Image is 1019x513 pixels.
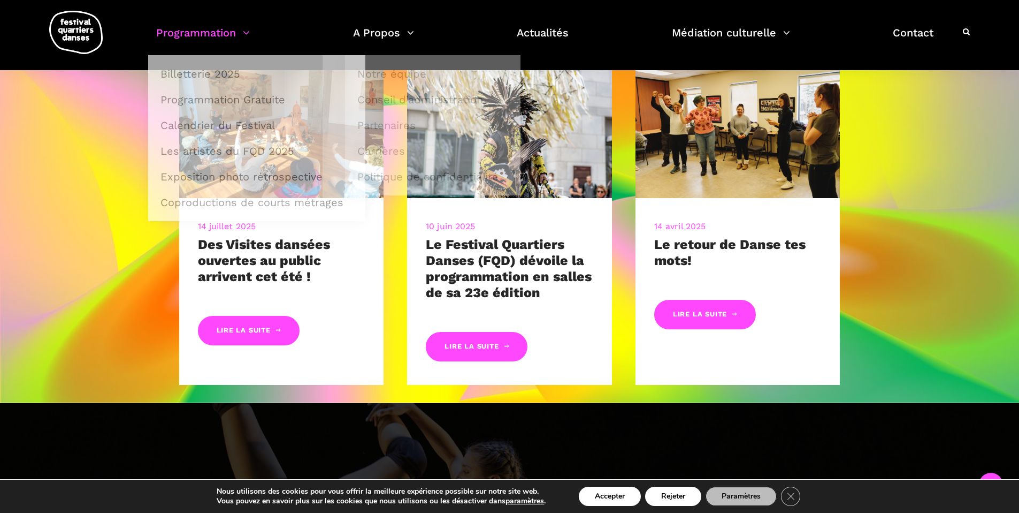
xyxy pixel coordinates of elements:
a: Conseil d’administration [351,87,515,112]
button: Accepter [579,487,641,506]
a: Calendrier du Festival [154,113,359,138]
a: Programmation Gratuite [154,87,359,112]
button: paramètres [505,496,544,506]
a: Médiation culturelle [672,24,790,55]
a: Lire la suite [426,332,527,361]
img: logo-fqd-med [49,11,103,54]
a: Exposition photo rétrospective [154,164,359,189]
img: CARI, 8 mars 2023-209 [635,62,840,198]
a: 14 avril 2025 [654,221,706,231]
p: Vous pouvez en savoir plus sur les cookies que nous utilisons ou les désactiver dans . [217,496,546,506]
button: Paramètres [706,487,777,506]
button: Rejeter [645,487,701,506]
a: Coproductions de courts métrages [154,190,359,215]
a: Le retour de Danse tes mots! [654,237,806,268]
a: Les artistes du FQD 2025 [154,139,359,163]
a: Lire la suite [198,316,300,345]
a: 10 juin 2025 [426,221,475,231]
p: Nous utilisons des cookies pour vous offrir la meilleure expérience possible sur notre site web. [217,487,546,496]
button: Close GDPR Cookie Banner [781,487,800,506]
a: Actualités [517,24,569,55]
a: A Propos [353,24,414,55]
a: Lire la suite [654,300,756,329]
a: Billetterie 2025 [154,62,359,86]
a: Carrières [351,139,515,163]
a: Des Visites dansées ouvertes au public arrivent cet été ! [198,237,330,284]
a: Programmation [156,24,250,55]
a: 14 juillet 2025 [198,221,256,231]
a: Contact [893,24,933,55]
a: Notre équipe [351,62,515,86]
a: Politique de confidentialité [351,164,515,189]
a: Le Festival Quartiers Danses (FQD) dévoile la programmation en salles de sa 23e édition [426,237,592,300]
a: Partenaires [351,113,515,138]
